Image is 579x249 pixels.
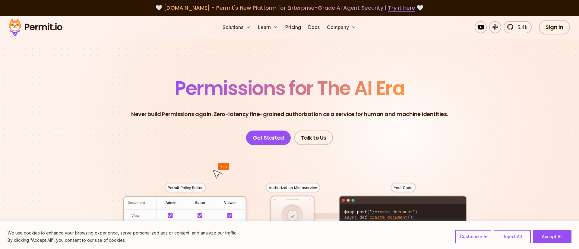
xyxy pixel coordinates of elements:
[164,4,415,11] span: [DOMAIN_NAME] - Permit's New Platform for Enterprise-Grade AI Agent Security |
[246,131,291,145] a: Get Started
[175,75,404,102] span: Permissions for The AI Era
[14,4,565,12] div: 🤍 🤍
[388,4,415,12] a: Try it here
[494,230,531,243] button: Reject All
[220,21,253,33] button: Solutions
[533,230,571,243] button: Accept All
[514,24,527,31] span: 5.4k
[539,20,570,34] a: Sign In
[255,21,280,33] button: Learn
[6,17,65,37] img: Permit logo
[324,21,359,33] button: Company
[294,131,333,145] a: Talk to Us
[8,229,237,237] p: We use cookies to enhance your browsing experience, serve personalized ads or content, and analyz...
[283,21,303,33] a: Pricing
[306,21,322,33] a: Docs
[8,237,237,244] p: By clicking "Accept All", you consent to our use of cookies.
[504,21,532,33] a: 5.4k
[455,230,491,243] button: Customize
[131,110,448,118] p: Never build Permissions again. Zero-latency fine-grained authorization as a service for human and...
